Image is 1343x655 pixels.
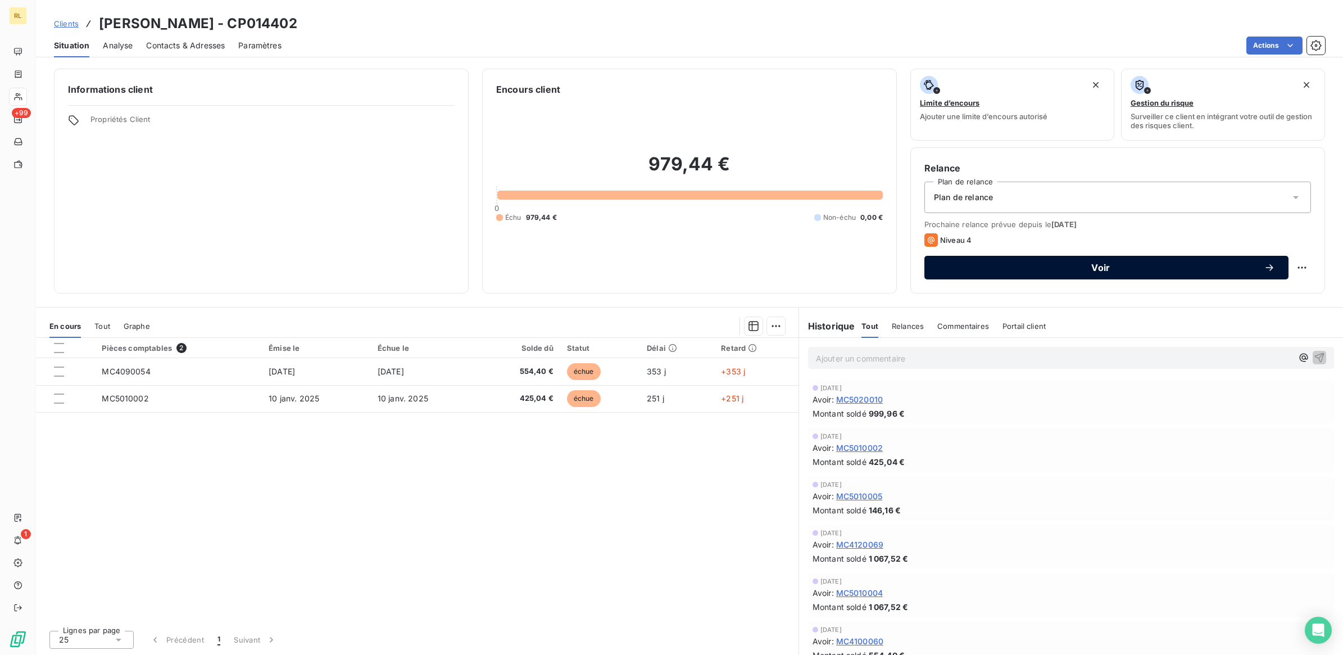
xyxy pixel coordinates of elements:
[526,213,557,223] span: 979,44 €
[836,490,882,502] span: MC5010005
[68,83,455,96] h6: Informations client
[836,539,883,550] span: MC4120069
[813,504,866,516] span: Montant soldé
[820,385,842,391] span: [DATE]
[836,587,883,599] span: MC5010004
[721,344,792,353] div: Retard
[869,553,909,564] span: 1 067,52 €
[211,628,227,652] button: 1
[124,322,150,331] span: Graphe
[836,635,883,647] span: MC4100060
[1002,322,1046,331] span: Portail client
[860,213,883,223] span: 0,00 €
[487,393,553,404] span: 425,04 €
[813,601,866,613] span: Montant soldé
[1051,220,1077,229] span: [DATE]
[99,13,297,34] h3: [PERSON_NAME] - CP014402
[647,394,664,403] span: 251 j
[1131,112,1315,130] span: Surveiller ce client en intégrant votre outil de gestion des risques client.
[102,367,150,376] span: MC4090054
[813,635,834,647] span: Avoir :
[799,319,855,333] h6: Historique
[269,367,295,376] span: [DATE]
[820,530,842,536] span: [DATE]
[920,112,1047,121] span: Ajouter une limite d’encours autorisé
[869,601,909,613] span: 1 067,52 €
[9,7,27,25] div: RL
[1246,37,1303,55] button: Actions
[1131,98,1194,107] span: Gestion du risque
[378,394,428,403] span: 10 janv. 2025
[938,263,1264,272] span: Voir
[892,322,924,331] span: Relances
[90,115,455,130] span: Propriétés Client
[1305,617,1332,644] div: Open Intercom Messenger
[813,408,866,419] span: Montant soldé
[861,322,878,331] span: Tout
[496,153,883,187] h2: 979,44 €
[813,539,834,550] span: Avoir :
[937,322,989,331] span: Commentaires
[813,587,834,599] span: Avoir :
[102,394,148,403] span: MC5010002
[813,490,834,502] span: Avoir :
[487,344,553,353] div: Solde dû
[869,408,905,419] span: 999,96 €
[869,504,901,516] span: 146,16 €
[820,433,842,440] span: [DATE]
[496,83,560,96] h6: Encours client
[378,344,473,353] div: Échue le
[924,161,1311,175] h6: Relance
[567,390,601,407] span: échue
[869,456,905,468] span: 425,04 €
[21,529,31,539] span: 1
[143,628,211,652] button: Précédent
[820,626,842,633] span: [DATE]
[269,394,319,403] span: 10 janv. 2025
[487,366,553,377] span: 554,40 €
[176,343,187,353] span: 2
[102,343,255,353] div: Pièces comptables
[567,344,633,353] div: Statut
[59,634,69,645] span: 25
[813,553,866,564] span: Montant soldé
[813,394,834,405] span: Avoir :
[54,18,79,29] a: Clients
[269,344,364,353] div: Émise le
[910,69,1114,141] button: Limite d’encoursAjouter une limite d’encours autorisé
[813,456,866,468] span: Montant soldé
[924,256,1288,279] button: Voir
[227,628,284,652] button: Suivant
[813,442,834,454] span: Avoir :
[1121,69,1325,141] button: Gestion du risqueSurveiller ce client en intégrant votre outil de gestion des risques client.
[378,367,404,376] span: [DATE]
[49,322,81,331] span: En cours
[146,40,225,51] span: Contacts & Adresses
[103,40,133,51] span: Analyse
[94,322,110,331] span: Tout
[647,344,707,353] div: Délai
[12,108,31,118] span: +99
[836,394,883,405] span: MC5020010
[505,213,521,223] span: Échu
[647,367,666,376] span: 353 j
[823,213,856,223] span: Non-échu
[567,363,601,380] span: échue
[934,192,993,203] span: Plan de relance
[54,40,89,51] span: Situation
[924,220,1311,229] span: Prochaine relance prévue depuis le
[820,578,842,585] span: [DATE]
[836,442,883,454] span: MC5010002
[238,40,282,51] span: Paramètres
[9,630,27,648] img: Logo LeanPay
[820,481,842,488] span: [DATE]
[54,19,79,28] span: Clients
[494,204,499,213] span: 0
[940,236,972,245] span: Niveau 4
[721,367,745,376] span: +353 j
[217,634,220,645] span: 1
[920,98,979,107] span: Limite d’encours
[721,394,743,403] span: +251 j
